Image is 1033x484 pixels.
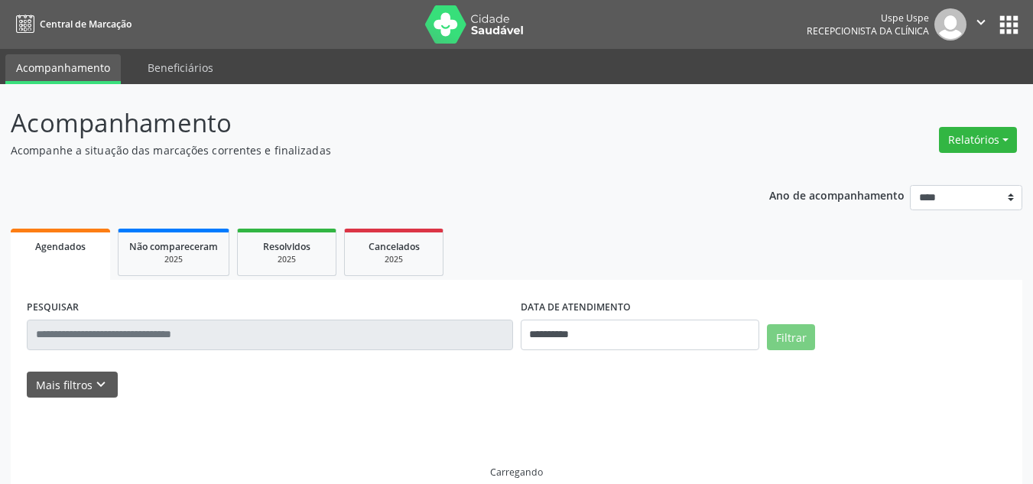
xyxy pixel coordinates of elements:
[129,240,218,253] span: Não compareceram
[521,296,631,320] label: DATA DE ATENDIMENTO
[490,466,543,479] div: Carregando
[5,54,121,84] a: Acompanhamento
[966,8,996,41] button: 
[807,24,929,37] span: Recepcionista da clínica
[973,14,989,31] i: 
[263,240,310,253] span: Resolvidos
[939,127,1017,153] button: Relatórios
[11,11,132,37] a: Central de Marcação
[769,185,905,204] p: Ano de acompanhamento
[356,254,432,265] div: 2025
[767,324,815,350] button: Filtrar
[807,11,929,24] div: Uspe Uspe
[137,54,224,81] a: Beneficiários
[27,296,79,320] label: PESQUISAR
[27,372,118,398] button: Mais filtroskeyboard_arrow_down
[996,11,1022,38] button: apps
[93,376,109,393] i: keyboard_arrow_down
[40,18,132,31] span: Central de Marcação
[249,254,325,265] div: 2025
[129,254,218,265] div: 2025
[35,240,86,253] span: Agendados
[11,104,719,142] p: Acompanhamento
[369,240,420,253] span: Cancelados
[934,8,966,41] img: img
[11,142,719,158] p: Acompanhe a situação das marcações correntes e finalizadas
